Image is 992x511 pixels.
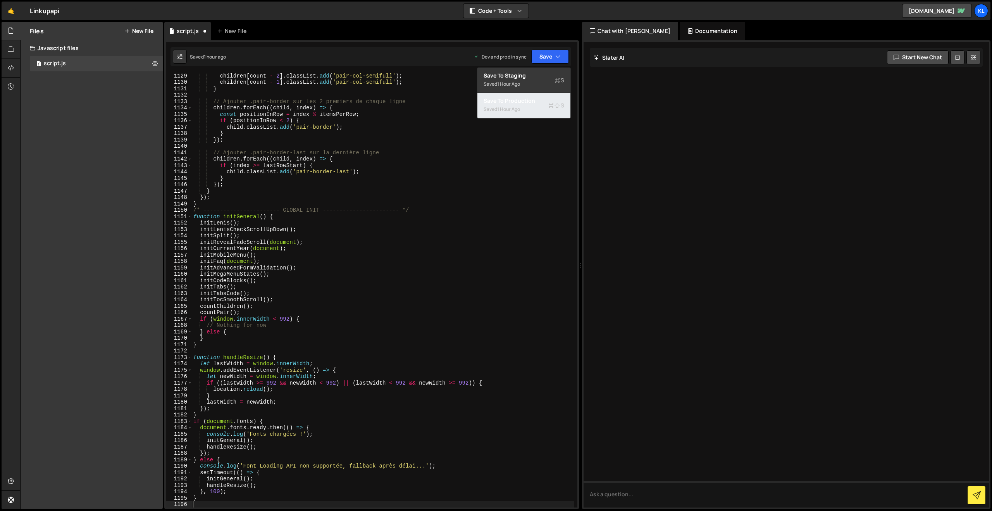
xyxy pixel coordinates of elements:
div: Saved [484,79,564,89]
div: script.js [177,27,199,35]
div: 1144 [166,169,192,175]
div: 1145 [166,175,192,182]
div: 1150 [166,207,192,214]
button: Code + Tools [463,4,529,18]
div: 1171 [166,342,192,348]
div: 1 hour ago [497,81,520,87]
div: 1173 [166,354,192,361]
div: New File [217,27,250,35]
button: New File [124,28,153,34]
div: 1153 [166,226,192,233]
div: 1132 [166,92,192,98]
div: 1165 [166,303,192,310]
div: 1135 [166,111,192,118]
div: 1195 [166,495,192,502]
div: 1163 [166,290,192,297]
div: 1189 [166,457,192,463]
div: 1178 [166,386,192,393]
div: 1192 [166,476,192,482]
div: 1182 [166,412,192,418]
div: Dev and prod in sync [474,54,527,60]
div: Save to Staging [484,72,564,79]
div: 1138 [166,130,192,137]
div: 1188 [166,450,192,457]
h2: Files [30,27,44,35]
div: 1170 [166,335,192,342]
div: 1 hour ago [204,54,226,60]
div: 1141 [166,150,192,156]
div: 1143 [166,162,192,169]
div: 1146 [166,181,192,188]
button: Save to ProductionS Saved1 hour ago [477,93,570,118]
div: 1175 [166,367,192,374]
div: 1177 [166,380,192,387]
div: 1130 [166,79,192,86]
div: 17126/47241.js [30,56,163,71]
div: 1136 [166,117,192,124]
div: 1129 [166,73,192,79]
div: 1179 [166,393,192,399]
div: 1186 [166,437,192,444]
div: 1167 [166,316,192,323]
button: Start new chat [887,50,949,64]
div: 1183 [166,418,192,425]
div: 1176 [166,373,192,380]
div: 1148 [166,194,192,201]
div: 1194 [166,489,192,495]
a: Kl [974,4,988,18]
div: 1193 [166,482,192,489]
div: Chat with [PERSON_NAME] [582,22,678,40]
div: script.js [44,60,66,67]
button: Save to StagingS Saved1 hour ago [477,68,570,93]
div: 1131 [166,86,192,92]
div: 1139 [166,137,192,143]
span: S [548,102,564,109]
div: 1160 [166,271,192,278]
div: 1152 [166,220,192,226]
div: 1157 [166,252,192,259]
div: Documentation [680,22,745,40]
a: [DOMAIN_NAME] [902,4,972,18]
div: 1147 [166,188,192,195]
div: 1196 [166,501,192,508]
div: 1181 [166,406,192,412]
div: 1149 [166,201,192,207]
div: 1 hour ago [497,106,520,112]
div: 1140 [166,143,192,150]
div: 1168 [166,322,192,329]
div: 1137 [166,124,192,131]
div: Saved [484,105,564,114]
div: 1190 [166,463,192,470]
span: S [555,76,564,84]
div: 1162 [166,284,192,290]
div: 1166 [166,309,192,316]
div: 1185 [166,431,192,438]
span: 1 [36,61,41,67]
div: 1180 [166,399,192,406]
div: 1156 [166,245,192,252]
div: 1184 [166,425,192,431]
div: 1172 [166,348,192,354]
div: 1159 [166,265,192,271]
h2: Slater AI [594,54,625,61]
div: 1187 [166,444,192,451]
div: Javascript files [21,40,163,56]
div: 1133 [166,98,192,105]
button: Save [531,50,569,64]
div: 1155 [166,239,192,246]
div: 1169 [166,329,192,335]
div: Save to Production [484,97,564,105]
div: 1151 [166,214,192,220]
div: 1142 [166,156,192,162]
div: Saved [190,54,226,60]
div: 1161 [166,278,192,284]
div: 1158 [166,258,192,265]
div: 1191 [166,470,192,476]
div: 1154 [166,233,192,239]
div: Linkupapi [30,6,59,16]
div: 1134 [166,105,192,111]
a: 🤙 [2,2,21,20]
div: 1164 [166,297,192,303]
div: 1174 [166,361,192,367]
